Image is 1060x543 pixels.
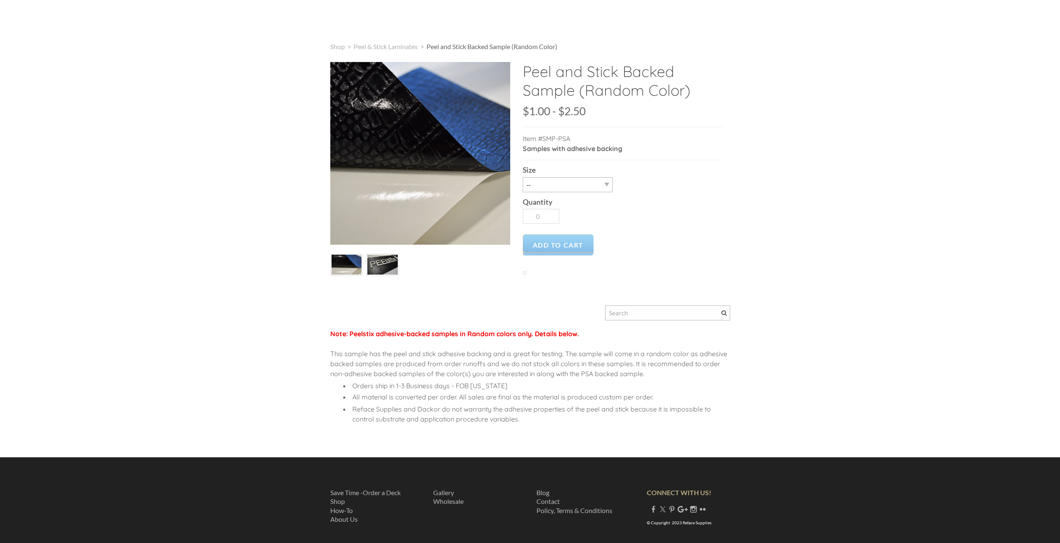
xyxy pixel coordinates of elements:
[367,255,398,275] img: s832171791223022656_p602_i2_w160.jpeg
[330,330,579,338] font: Note: Peelstix adhesive-backed samples in Random colors only. Details below.
[330,515,358,523] a: About Us
[605,305,730,320] input: Search
[536,488,549,496] a: Blog
[433,497,464,505] a: ​Wholesale
[330,497,345,505] a: Shop
[418,42,426,50] span: >
[523,62,723,106] h2: Peel and Stick Backed Sample (Random Color)
[330,330,579,338] font: ​
[668,505,675,513] a: Pinterest
[330,506,353,514] a: How-To
[426,42,557,50] span: Peel and Stick Backed Sample (Random Color)
[536,506,612,514] a: Policy, Terms & Conditions
[699,505,706,513] a: Flickr
[330,329,730,434] div: This sample has the peel and stick adhesive backing and is great for testing. The sample will com...
[523,166,536,174] b: Size
[330,42,345,50] a: Shop
[350,381,730,391] li: Orders ship in 1-3 Business days - FOB [US_STATE]
[647,520,711,525] font: © Copyright 2023 Reface Supplies
[345,42,354,50] span: >
[523,234,594,255] a: Add to Cart
[659,505,666,513] a: Twitter
[332,249,362,280] img: s832171791223022656_p602_i3_w160.jpeg
[354,42,418,50] a: Peel & Stick Laminates
[433,488,464,506] font: ​
[523,198,552,206] b: Quantity
[650,505,657,513] a: Facebook
[330,488,401,496] a: Save Time -Order a Deck
[523,104,586,118] span: $1.00 - $2.50
[690,505,697,513] a: Instagram
[523,134,570,143] font: Item #SMP-PSA
[523,144,622,153] strong: Samples with adhesive backing
[721,310,727,316] span: Search
[433,488,454,496] a: Gallery​
[678,505,688,513] a: Plus
[330,62,510,245] img: s832171791223022656_p602_i3_w310.jpeg
[350,404,730,424] li: Reface Supplies and Dackor do not warranty the adhesive properties of the peel and stick because ...
[350,392,730,402] li: All material is converted per order. All sales are final as the material is produced custom per o...
[536,497,560,505] a: Contact
[647,488,711,496] strong: CONNECT WITH US!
